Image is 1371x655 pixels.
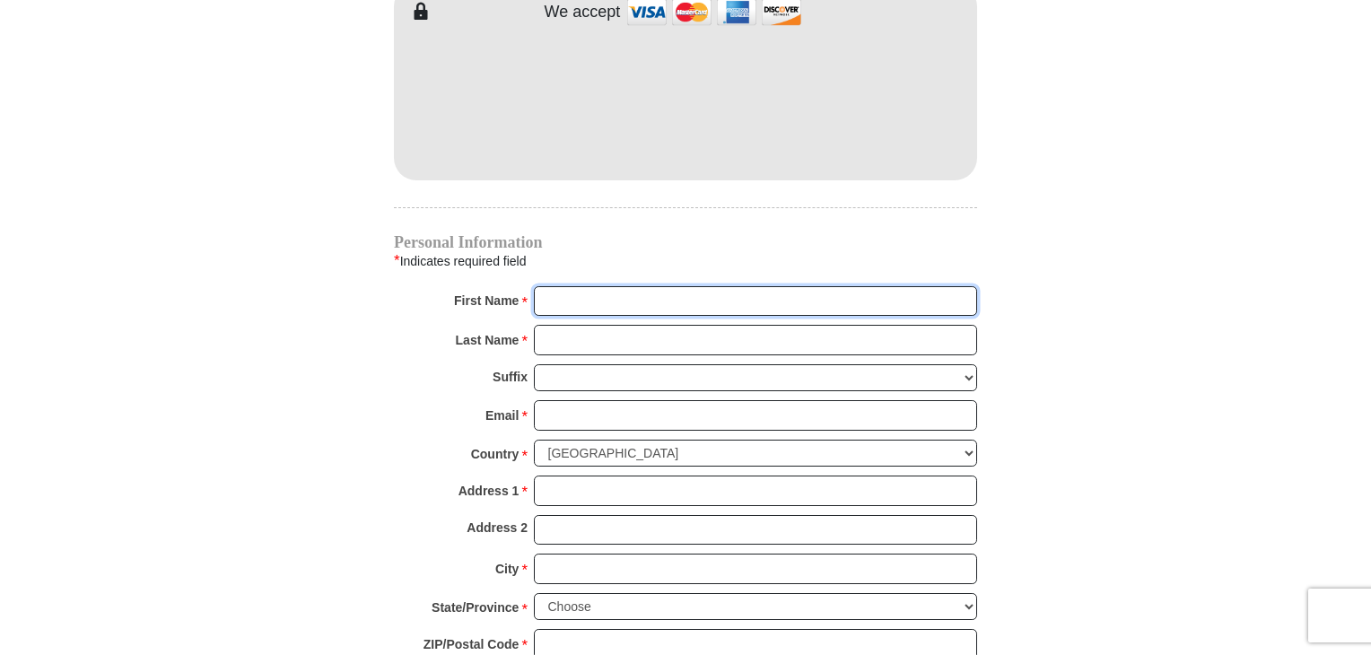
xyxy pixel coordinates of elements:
[458,478,520,503] strong: Address 1
[432,595,519,620] strong: State/Province
[454,288,519,313] strong: First Name
[394,235,977,249] h4: Personal Information
[456,327,520,353] strong: Last Name
[495,556,519,581] strong: City
[394,249,977,273] div: Indicates required field
[471,441,520,467] strong: Country
[545,3,621,22] h4: We accept
[493,364,528,389] strong: Suffix
[485,403,519,428] strong: Email
[467,515,528,540] strong: Address 2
